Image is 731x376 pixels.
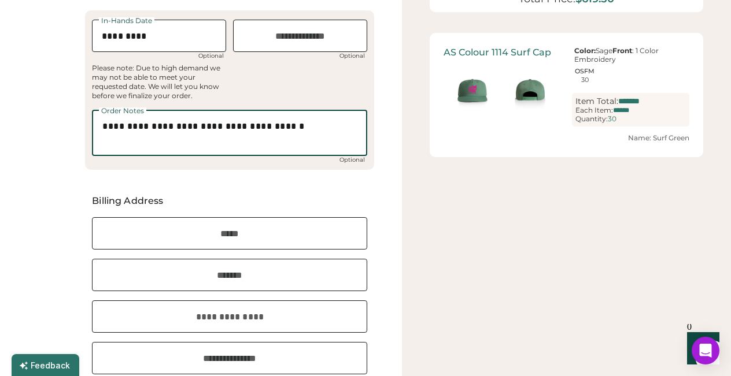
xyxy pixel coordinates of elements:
div: Please note: Due to high demand we may not be able to meet your requested date. We will let you k... [92,64,226,100]
div: Open Intercom Messenger [692,337,719,364]
div: Billing Address [92,194,367,208]
div: Each Item: [575,106,613,114]
div: 30 [608,115,616,123]
img: generate-image [501,62,559,120]
div: Quantity: [575,115,608,123]
iframe: Front Chat [676,324,726,374]
div: Optional [337,157,367,163]
div: AS Colour 1114 Surf Cap [444,47,551,58]
strong: Color: [574,46,596,55]
div: In-Hands Date [99,17,154,24]
div: Name: Surf Green [444,133,689,143]
div: Sage : 1 Color Embroidery [572,47,689,64]
img: generate-image [444,62,501,120]
div: 30 [581,77,589,83]
div: Optional [196,53,226,59]
div: Item Total: [575,96,618,106]
div: OSFM [574,68,596,75]
div: Optional [337,53,367,59]
div: Order Notes [99,107,146,114]
strong: Front [612,46,632,55]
